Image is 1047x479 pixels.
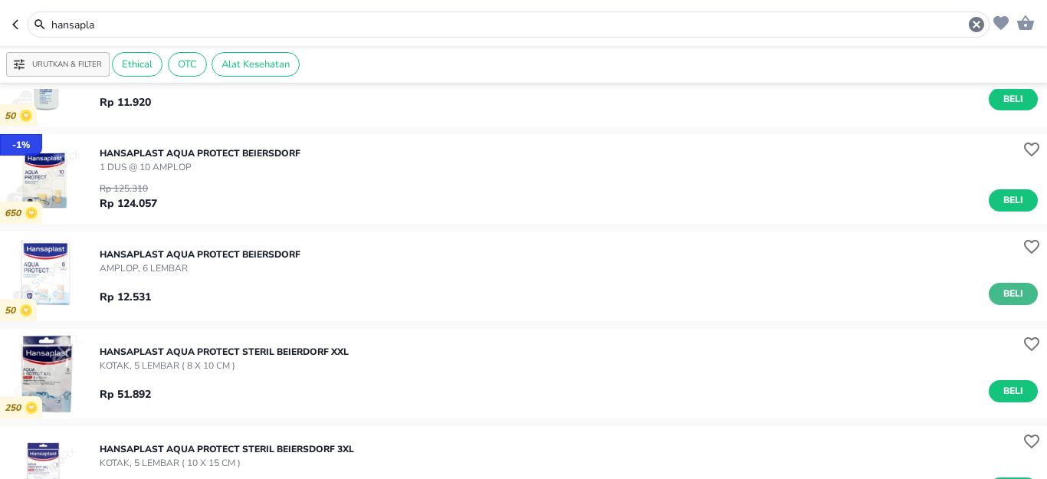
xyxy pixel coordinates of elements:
[50,17,967,33] input: Cari 4000+ produk di sini
[989,189,1038,212] button: Beli
[100,195,157,212] p: Rp 124.057
[100,345,349,359] p: HANSAPLAST AQUA PROTECT STERIL Beierdorf XXL
[989,380,1038,402] button: Beli
[5,402,25,414] p: 250
[100,386,151,402] p: Rp 51.892
[100,456,354,470] p: KOTAK, 5 LEMBAR ( 10 x 15 cm )
[100,261,300,275] p: AMPLOP, 6 LEMBAR
[989,283,1038,305] button: Beli
[1000,192,1026,208] span: Beli
[5,110,20,122] p: 50
[100,94,151,110] p: Rp 11.920
[212,57,299,71] span: Alat Kesehatan
[100,442,354,456] p: HANSAPLAST AQUA PROTECT STERIL Beiersdorf 3XL
[32,59,102,71] p: Urutkan & Filter
[989,88,1038,110] button: Beli
[5,208,25,219] p: 650
[168,52,207,77] div: OTC
[169,57,206,71] span: OTC
[12,138,30,152] p: - 1 %
[5,305,20,317] p: 50
[212,52,300,77] div: Alat Kesehatan
[1000,383,1026,399] span: Beli
[100,248,300,261] p: HANSAPLAST AQUA PROTECT Beiersdorf
[112,52,162,77] div: Ethical
[100,182,157,195] p: Rp 125.310
[113,57,162,71] span: Ethical
[100,289,151,305] p: Rp 12.531
[100,359,349,372] p: KOTAK, 5 LEMBAR ( 8 x 10 cm )
[100,160,300,174] p: 1 DUS @ 10 AMPLOP
[1000,286,1026,302] span: Beli
[1000,91,1026,107] span: Beli
[6,52,110,77] button: Urutkan & Filter
[100,146,300,160] p: HANSAPLAST AQUA PROTECT Beiersdorf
